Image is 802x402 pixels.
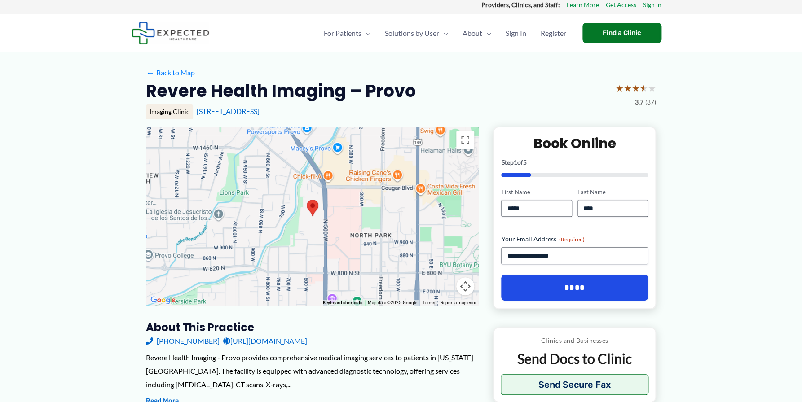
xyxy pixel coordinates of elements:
span: ★ [648,80,656,96]
a: Report a map error [440,300,476,305]
a: Terms (opens in new tab) [422,300,435,305]
div: Imaging Clinic [146,104,193,119]
h2: Book Online [501,135,648,152]
a: ←Back to Map [146,66,195,79]
button: Map camera controls [456,277,474,295]
a: AboutMenu Toggle [455,17,498,49]
img: Expected Healthcare Logo - side, dark font, small [132,22,209,44]
a: Register [533,17,573,49]
button: Toggle fullscreen view [456,131,474,149]
span: 5 [523,158,526,166]
span: ★ [640,80,648,96]
span: Map data ©2025 Google [368,300,417,305]
span: Menu Toggle [482,17,491,49]
h2: Revere Health Imaging – Provo [146,80,416,102]
p: Step of [501,159,648,166]
a: [URL][DOMAIN_NAME] [223,334,307,348]
p: Send Docs to Clinic [501,350,648,367]
a: For PatientsMenu Toggle [317,17,378,49]
nav: Primary Site Navigation [317,17,573,49]
span: Sign In [506,17,526,49]
a: [PHONE_NUMBER] [146,334,220,348]
span: Menu Toggle [439,17,448,49]
p: Clinics and Businesses [501,335,648,346]
span: ★ [632,80,640,96]
label: First Name [501,188,572,197]
img: Google [148,294,178,306]
h3: About this practice [146,320,479,334]
span: ★ [624,80,632,96]
span: About [463,17,482,49]
span: Menu Toggle [361,17,370,49]
span: For Patients [324,17,361,49]
label: Last Name [577,188,648,197]
span: ★ [616,80,624,96]
span: (Required) [559,236,584,243]
span: (87) [645,96,656,108]
span: 3.7 [635,96,643,108]
strong: Providers, Clinics, and Staff: [481,1,560,9]
button: Send Secure Fax [501,374,648,395]
div: Revere Health Imaging - Provo provides comprehensive medical imaging services to patients in [US_... [146,351,479,391]
span: Solutions by User [385,17,439,49]
span: 1 [513,158,517,166]
span: ← [146,68,154,77]
span: Register [541,17,566,49]
a: Solutions by UserMenu Toggle [378,17,455,49]
a: Open this area in Google Maps (opens a new window) [148,294,178,306]
label: Your Email Address [501,235,648,244]
a: [STREET_ADDRESS] [197,107,260,115]
a: Sign In [498,17,533,49]
a: Find a Clinic [582,23,661,43]
button: Keyboard shortcuts [323,300,362,306]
